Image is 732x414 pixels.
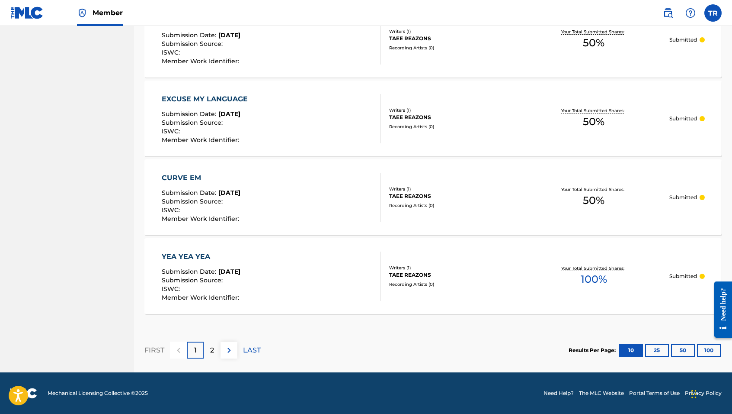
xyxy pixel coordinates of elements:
button: 100 [697,344,721,357]
p: Submitted [669,194,697,201]
span: Submission Source : [162,276,225,284]
div: CURVE EM [162,173,241,183]
iframe: Chat Widget [689,372,732,414]
span: ISWC : [162,206,182,214]
button: 50 [671,344,695,357]
span: Submission Date : [162,31,218,39]
div: TAEE REAZONS [389,35,518,42]
div: Help [682,4,699,22]
span: Member Work Identifier : [162,136,241,144]
span: ISWC : [162,285,182,293]
p: 2 [210,345,214,356]
a: YEA YEA YEASubmission Date:[DATE]Submission Source:ISWC:Member Work Identifier:Writers (1)TAEE RE... [144,238,722,314]
div: Writers ( 1 ) [389,28,518,35]
span: Member Work Identifier : [162,215,241,223]
span: ISWC : [162,49,182,56]
div: Writers ( 1 ) [389,186,518,192]
a: Privacy Policy [685,389,722,397]
span: 100 % [581,272,607,287]
img: MLC Logo [10,6,44,19]
span: 50 % [583,193,604,208]
span: Member [93,8,123,18]
span: Submission Source : [162,40,225,48]
p: Submitted [669,36,697,44]
p: FIRST [144,345,164,356]
p: Your Total Submitted Shares: [561,265,627,272]
span: Member Work Identifier : [162,57,241,65]
div: TAEE REAZONS [389,271,518,279]
div: EXCUSE MY LANGUAGE [162,94,252,104]
div: Recording Artists ( 0 ) [389,123,518,130]
img: search [663,8,673,18]
button: 10 [619,344,643,357]
div: Recording Artists ( 0 ) [389,202,518,209]
p: Your Total Submitted Shares: [561,107,627,114]
div: Recording Artists ( 0 ) [389,45,518,51]
span: Submission Date : [162,268,218,275]
p: Your Total Submitted Shares: [561,29,627,35]
span: Submission Date : [162,110,218,118]
a: Public Search [659,4,677,22]
a: The MLC Website [579,389,624,397]
div: User Menu [704,4,722,22]
span: [DATE] [218,268,240,275]
div: YEA YEA YEA [162,252,241,262]
div: Recording Artists ( 0 ) [389,281,518,288]
div: Writers ( 1 ) [389,265,518,271]
span: 50 % [583,114,604,129]
img: right [224,345,234,356]
a: Need Help? [543,389,574,397]
a: EXCUSE MY LANGUAGESubmission Date:[DATE]Submission Source:ISWC:Member Work Identifier:Writers (1)... [144,81,722,156]
span: [DATE] [218,31,240,39]
span: Submission Source : [162,197,225,205]
p: LAST [243,345,261,356]
iframe: Resource Center [708,274,732,345]
span: ISWC : [162,127,182,135]
a: LIGHTSKIN NOT LIGHTWEIGHTSubmission Date:[DATE]Submission Source:ISWC:Member Work Identifier:Writ... [144,2,722,78]
div: TAEE REAZONS [389,113,518,121]
span: [DATE] [218,110,240,118]
p: Your Total Submitted Shares: [561,186,627,193]
img: logo [10,388,37,398]
span: Mechanical Licensing Collective © 2025 [48,389,148,397]
p: Submitted [669,272,697,280]
p: Results Per Page: [569,346,618,354]
span: Submission Source : [162,119,225,126]
p: 1 [194,345,197,356]
img: help [685,8,696,18]
a: CURVE EMSubmission Date:[DATE]Submission Source:ISWC:Member Work Identifier:Writers (1)TAEE REAZO... [144,159,722,235]
span: [DATE] [218,189,240,197]
div: Writers ( 1 ) [389,107,518,113]
span: Submission Date : [162,189,218,197]
div: TAEE REAZONS [389,192,518,200]
p: Submitted [669,115,697,123]
a: Portal Terms of Use [629,389,680,397]
img: Top Rightsholder [77,8,87,18]
button: 25 [645,344,669,357]
div: Drag [691,381,697,407]
span: 50 % [583,35,604,51]
span: Member Work Identifier : [162,294,241,301]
